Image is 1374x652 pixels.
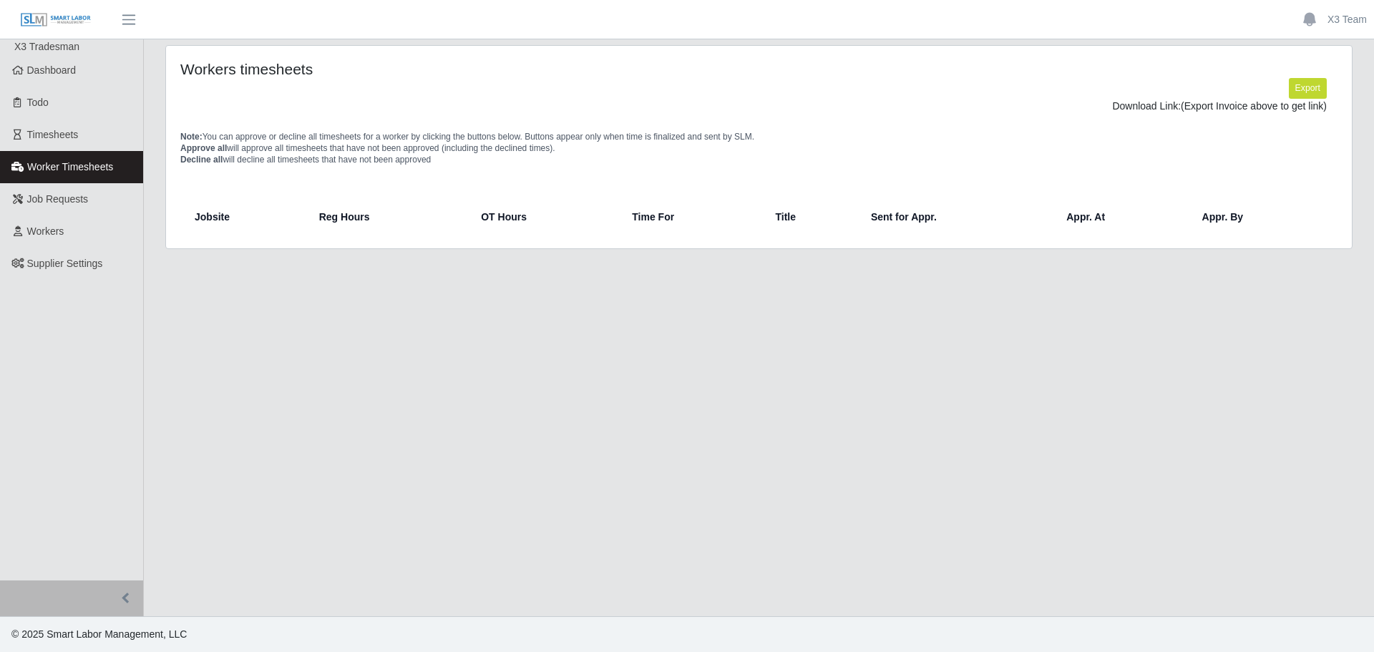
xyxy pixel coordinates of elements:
span: Job Requests [27,193,89,205]
span: Timesheets [27,129,79,140]
span: Worker Timesheets [27,161,113,172]
span: Decline all [180,155,223,165]
th: Time For [620,200,764,234]
th: Reg Hours [308,200,470,234]
th: Jobsite [186,200,308,234]
th: Sent for Appr. [859,200,1055,234]
button: Export [1289,78,1327,98]
h4: Workers timesheets [180,60,650,78]
span: Todo [27,97,49,108]
span: Approve all [180,143,227,153]
th: Appr. By [1191,200,1332,234]
th: Appr. At [1055,200,1190,234]
span: Note: [180,132,203,142]
a: X3 Team [1327,12,1367,27]
span: Workers [27,225,64,237]
span: Supplier Settings [27,258,103,269]
th: OT Hours [469,200,620,234]
span: Dashboard [27,64,77,76]
th: Title [764,200,859,234]
span: © 2025 Smart Labor Management, LLC [11,628,187,640]
img: SLM Logo [20,12,92,28]
p: You can approve or decline all timesheets for a worker by clicking the buttons below. Buttons app... [180,131,1338,165]
span: X3 Tradesman [14,41,79,52]
span: (Export Invoice above to get link) [1181,100,1327,112]
div: Download Link: [191,99,1327,114]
